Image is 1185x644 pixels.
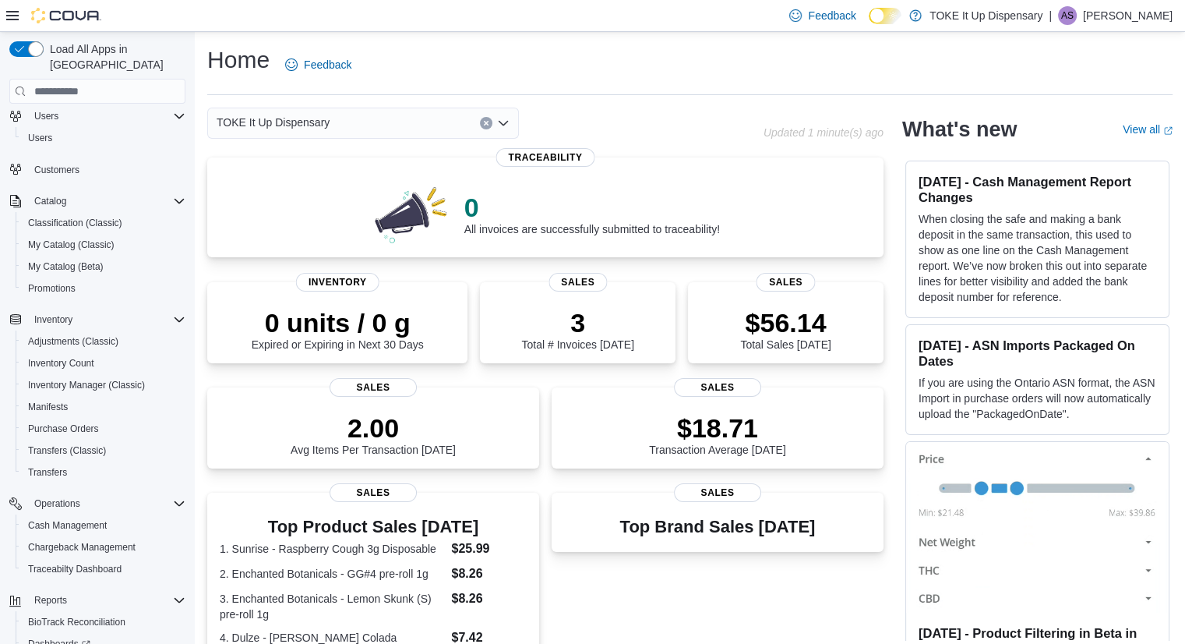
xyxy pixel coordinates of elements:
h3: [DATE] - Cash Management Report Changes [919,174,1156,205]
dd: $25.99 [451,540,526,558]
p: TOKE It Up Dispensary [929,6,1042,25]
button: Operations [3,493,192,515]
h3: [DATE] - ASN Imports Packaged On Dates [919,338,1156,369]
button: Manifests [16,396,192,418]
a: Cash Management [22,516,113,535]
div: Avg Items Per Transaction [DATE] [291,412,456,456]
button: Operations [28,494,86,513]
a: Inventory Manager (Classic) [22,376,151,395]
button: Users [28,107,65,126]
button: Promotions [16,278,192,299]
a: Traceabilty Dashboard [22,560,128,579]
span: Catalog [34,195,66,207]
p: $56.14 [740,307,831,338]
span: Purchase Orders [28,423,99,435]
div: Total # Invoices [DATE] [521,307,633,351]
img: 0 [371,182,452,245]
p: When closing the safe and making a bank deposit in the same transaction, this used to show as one... [919,211,1156,305]
span: Customers [28,160,185,179]
a: Promotions [22,279,82,298]
span: Users [28,107,185,126]
button: Transfers (Classic) [16,440,192,462]
a: Purchase Orders [22,419,105,438]
button: Catalog [28,192,72,211]
span: Sales [674,378,761,397]
img: Cova [31,8,101,23]
button: Traceabilty Dashboard [16,558,192,580]
span: Reports [28,591,185,610]
a: Classification (Classic) [22,214,129,232]
a: Inventory Count [22,354,101,373]
span: Chargeback Management [22,538,185,557]
span: Classification (Classic) [28,217,122,229]
span: Inventory Manager (Classic) [22,376,185,395]
span: Classification (Classic) [22,214,185,232]
button: Transfers [16,462,192,483]
span: Adjustments (Classic) [28,335,118,348]
button: My Catalog (Classic) [16,234,192,256]
p: | [1049,6,1052,25]
div: Transaction Average [DATE] [649,412,786,456]
dt: 3. Enchanted Botanicals - Lemon Skunk (S) pre-roll 1g [220,591,445,622]
span: Operations [34,497,80,510]
span: Sales [756,273,815,292]
span: Traceabilty Dashboard [22,560,185,579]
a: Transfers (Classic) [22,441,112,460]
p: [PERSON_NAME] [1083,6,1173,25]
span: Users [22,129,185,147]
button: BioTrack Reconciliation [16,611,192,633]
button: Reports [3,589,192,611]
button: Inventory Count [16,352,192,374]
button: Purchase Orders [16,418,192,440]
span: Inventory Manager (Classic) [28,379,145,391]
button: Customers [3,158,192,181]
span: Sales [674,483,761,502]
span: Sales [330,483,417,502]
p: 0 units / 0 g [252,307,424,338]
button: My Catalog (Beta) [16,256,192,278]
span: Purchase Orders [22,419,185,438]
p: If you are using the Ontario ASN format, the ASN Import in purchase orders will now automatically... [919,375,1156,422]
h1: Home [207,44,270,76]
span: Users [28,132,52,144]
span: Reports [34,594,67,607]
span: Manifests [22,398,185,416]
div: Total Sales [DATE] [740,307,831,351]
button: Adjustments (Classic) [16,331,192,352]
span: Promotions [22,279,185,298]
span: Catalog [28,192,185,211]
span: Sales [548,273,607,292]
span: Chargeback Management [28,541,136,554]
a: BioTrack Reconciliation [22,613,132,632]
h2: What's new [902,117,1017,142]
span: Cash Management [22,516,185,535]
p: Updated 1 minute(s) ago [764,126,883,139]
span: Traceabilty Dashboard [28,563,122,575]
a: Manifests [22,398,74,416]
span: Inventory Count [28,357,94,370]
dd: $8.26 [451,589,526,608]
button: Catalog [3,190,192,212]
span: Transfers (Classic) [28,444,106,457]
a: Adjustments (Classic) [22,332,125,351]
button: Chargeback Management [16,536,192,558]
h3: Top Product Sales [DATE] [220,518,527,536]
button: Classification (Classic) [16,212,192,234]
a: Transfers [22,463,73,482]
span: My Catalog (Classic) [22,235,185,254]
span: My Catalog (Beta) [22,257,185,276]
span: Inventory Count [22,354,185,373]
span: Cash Management [28,519,107,532]
div: Expired or Expiring in Next 30 Days [252,307,424,351]
a: Feedback [279,49,358,80]
button: Users [16,127,192,149]
dd: $8.26 [451,564,526,583]
span: Customers [34,164,79,176]
a: View allExternal link [1123,123,1173,136]
svg: External link [1163,126,1173,136]
a: My Catalog (Beta) [22,257,110,276]
p: 3 [521,307,633,338]
button: Users [3,105,192,127]
span: My Catalog (Beta) [28,260,104,273]
span: Transfers [28,466,67,479]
